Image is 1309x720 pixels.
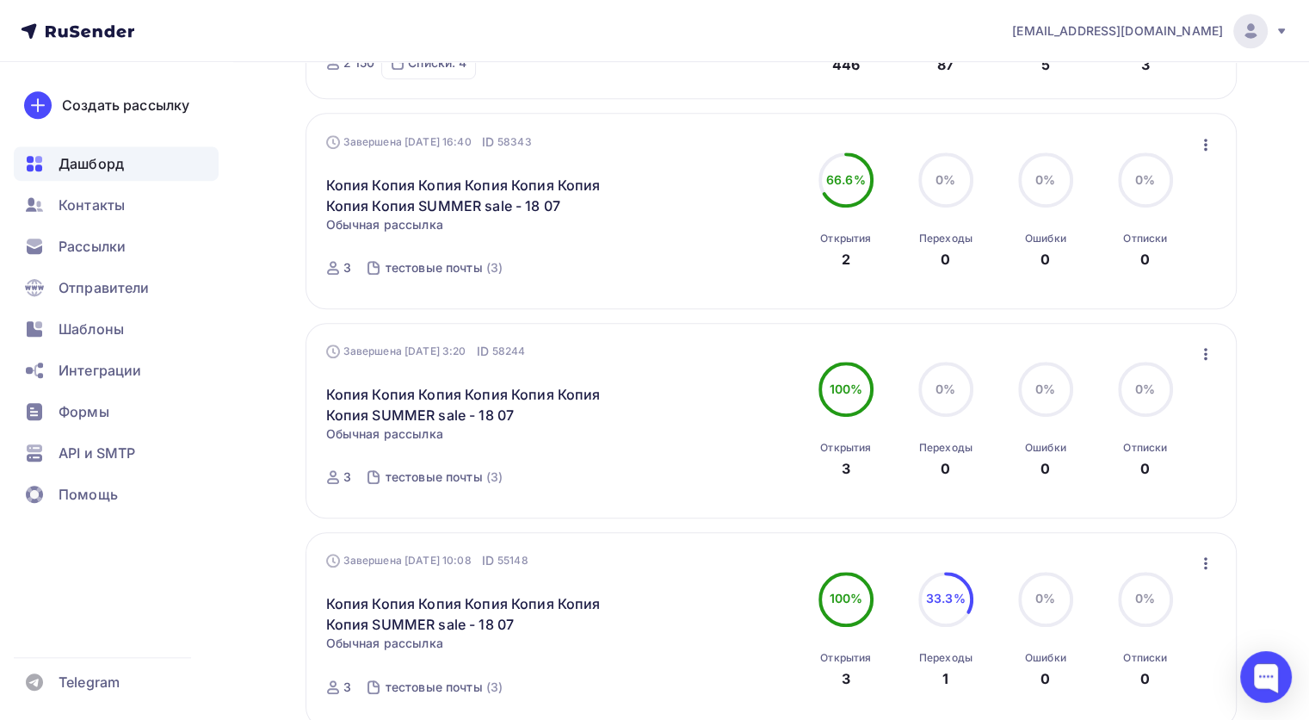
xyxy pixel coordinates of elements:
[326,133,532,151] div: Завершена [DATE] 16:40
[59,236,126,257] span: Рассылки
[326,552,528,569] div: Завершена [DATE] 10:08
[386,679,483,696] div: тестовые почты
[384,254,504,282] a: тестовые почты (3)
[1135,172,1155,187] span: 0%
[408,54,466,71] div: Списки: 4
[1025,232,1066,245] div: Ошибки
[1140,458,1150,479] div: 0
[935,172,955,187] span: 0%
[919,651,972,665] div: Переходы
[1135,382,1155,396] span: 0%
[59,360,141,381] span: Интеграции
[1035,382,1055,396] span: 0%
[820,651,871,665] div: Открытия
[343,679,351,696] div: 3
[14,312,219,346] a: Шаблоны
[842,249,850,270] div: 2
[486,469,503,486] div: (3)
[820,441,871,455] div: Открытия
[59,401,109,422] span: Формы
[497,133,532,151] span: 58343
[1035,591,1055,605] span: 0%
[829,591,862,605] span: 100%
[326,593,621,635] a: Копия Копия Копия Копия Копия Копия Копия SUMMER sale - 18 07
[1123,232,1167,245] div: Отписки
[326,635,443,652] span: Обычная рассылка
[59,443,135,463] span: API и SMTP
[59,195,125,215] span: Контакты
[14,270,219,305] a: Отправители
[1012,22,1223,40] span: [EMAIL_ADDRESS][DOMAIN_NAME]
[1025,441,1066,455] div: Ошибки
[1140,249,1150,270] div: 0
[14,229,219,264] a: Рассылки
[326,384,621,425] a: Копия Копия Копия Копия Копия Копия Копия SUMMER sale - 18 07
[482,552,494,569] span: ID
[935,382,955,396] span: 0%
[1135,591,1155,605] span: 0%
[62,95,189,115] div: Создать рассылку
[326,425,443,443] span: Обычная рассылка
[1141,54,1150,75] div: 3
[1140,668,1150,689] div: 0
[1040,249,1050,270] div: 0
[826,172,866,187] span: 66.6%
[343,259,351,276] div: 3
[59,484,118,505] span: Помощь
[1025,651,1066,665] div: Ошибки
[1123,651,1167,665] div: Отписки
[497,552,528,569] span: 55148
[926,591,966,605] span: 33.3%
[386,259,483,276] div: тестовые почты
[937,54,954,75] div: 87
[326,216,443,233] span: Обычная рассылка
[842,668,850,689] div: 3
[829,382,862,396] span: 100%
[384,673,504,701] a: тестовые почты (3)
[343,469,351,486] div: 3
[1040,668,1050,689] div: 0
[486,679,503,696] div: (3)
[1035,172,1055,187] span: 0%
[59,153,124,174] span: Дашборд
[832,54,860,75] div: 446
[1041,54,1050,75] div: 5
[919,232,972,245] div: Переходы
[59,672,120,692] span: Telegram
[14,146,219,181] a: Дашборд
[1040,458,1050,479] div: 0
[1123,441,1167,455] div: Отписки
[343,54,375,71] div: 2 150
[842,458,850,479] div: 3
[492,343,526,360] span: 58244
[1012,14,1288,48] a: [EMAIL_ADDRESS][DOMAIN_NAME]
[14,394,219,429] a: Формы
[326,343,526,360] div: Завершена [DATE] 3:20
[941,249,950,270] div: 0
[941,458,950,479] div: 0
[59,319,124,339] span: Шаблоны
[486,259,503,276] div: (3)
[386,469,483,486] div: тестовые почты
[326,175,621,216] a: Копия Копия Копия Копия Копия Копия Копия Копия SUMMER sale - 18 07
[942,668,948,689] div: 1
[476,343,488,360] span: ID
[820,232,871,245] div: Открытия
[14,188,219,222] a: Контакты
[482,133,494,151] span: ID
[919,441,972,455] div: Переходы
[59,277,150,298] span: Отправители
[384,463,504,491] a: тестовые почты (3)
